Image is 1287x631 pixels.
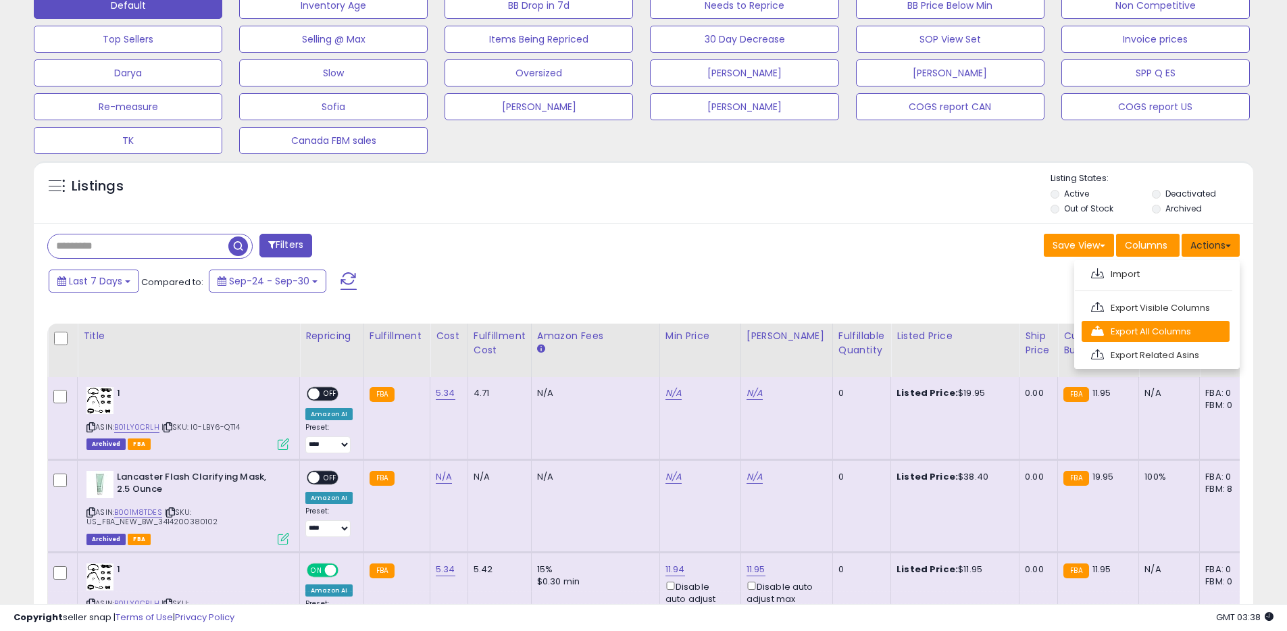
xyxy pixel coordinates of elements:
[1205,471,1250,483] div: FBA: 0
[1205,563,1250,576] div: FBA: 0
[838,563,880,576] div: 0
[897,563,1009,576] div: $11.95
[436,329,462,343] div: Cost
[665,470,682,484] a: N/A
[747,386,763,400] a: N/A
[1205,576,1250,588] div: FBM: 0
[141,276,203,288] span: Compared to:
[838,329,885,357] div: Fulfillable Quantity
[474,563,521,576] div: 5.42
[305,423,353,453] div: Preset:
[370,563,395,578] small: FBA
[897,386,958,399] b: Listed Price:
[1092,470,1114,483] span: 19.95
[1205,387,1250,399] div: FBA: 0
[86,471,113,498] img: 21fheAmCLeL._SL40_.jpg
[1116,234,1180,257] button: Columns
[1092,386,1111,399] span: 11.95
[1063,329,1133,357] div: Current Buybox Price
[537,343,545,355] small: Amazon Fees.
[128,534,151,545] span: FBA
[86,387,289,449] div: ASIN:
[1144,563,1189,576] div: N/A
[1061,26,1250,53] button: Invoice prices
[1205,483,1250,495] div: FBM: 8
[747,563,765,576] a: 11.95
[305,329,358,343] div: Repricing
[1082,263,1230,284] a: Import
[1082,321,1230,342] a: Export All Columns
[650,59,838,86] button: [PERSON_NAME]
[445,26,633,53] button: Items Being Repriced
[34,93,222,120] button: Re-measure
[1092,563,1111,576] span: 11.95
[856,26,1044,53] button: SOP View Set
[897,387,1009,399] div: $19.95
[1051,172,1253,185] p: Listing States:
[1044,234,1114,257] button: Save View
[445,59,633,86] button: Oversized
[897,471,1009,483] div: $38.40
[69,274,122,288] span: Last 7 Days
[308,564,325,576] span: ON
[370,329,424,343] div: Fulfillment
[838,471,880,483] div: 0
[474,471,521,483] div: N/A
[1205,399,1250,411] div: FBM: 0
[336,564,358,576] span: OFF
[86,387,113,414] img: 51fCBg5VQCL._SL40_.jpg
[1064,188,1089,199] label: Active
[665,563,685,576] a: 11.94
[117,471,281,499] b: Lancaster Flash Clarifying Mask, 2.5 Ounce
[305,507,353,537] div: Preset:
[665,386,682,400] a: N/A
[897,329,1013,343] div: Listed Price
[161,422,240,432] span: | SKU: I0-LBY6-QT14
[175,611,234,624] a: Privacy Policy
[14,611,63,624] strong: Copyright
[537,563,649,576] div: 15%
[747,579,822,605] div: Disable auto adjust max
[897,470,958,483] b: Listed Price:
[436,470,452,484] a: N/A
[474,387,521,399] div: 4.71
[72,177,124,196] h5: Listings
[49,270,139,293] button: Last 7 Days
[1063,387,1088,402] small: FBA
[436,563,455,576] a: 5.34
[537,329,654,343] div: Amazon Fees
[1025,387,1047,399] div: 0.00
[1063,563,1088,578] small: FBA
[117,387,281,403] b: 1
[86,563,113,590] img: 51fCBg5VQCL._SL40_.jpg
[856,93,1044,120] button: COGS report CAN
[474,329,526,357] div: Fulfillment Cost
[1082,345,1230,365] a: Export Related Asins
[537,576,649,588] div: $0.30 min
[34,26,222,53] button: Top Sellers
[1216,611,1273,624] span: 2025-10-8 03:38 GMT
[1144,471,1189,483] div: 100%
[114,507,162,518] a: B001M8TDES
[747,329,827,343] div: [PERSON_NAME]
[116,611,173,624] a: Terms of Use
[239,59,428,86] button: Slow
[229,274,309,288] span: Sep-24 - Sep-30
[34,59,222,86] button: Darya
[537,471,649,483] div: N/A
[445,93,633,120] button: [PERSON_NAME]
[1063,471,1088,486] small: FBA
[1182,234,1240,257] button: Actions
[239,93,428,120] button: Sofia
[650,26,838,53] button: 30 Day Decrease
[320,388,341,400] span: OFF
[209,270,326,293] button: Sep-24 - Sep-30
[856,59,1044,86] button: [PERSON_NAME]
[1061,59,1250,86] button: SPP Q ES
[86,534,126,545] span: Listings that have been deleted from Seller Central
[259,234,312,257] button: Filters
[117,563,281,580] b: 1
[34,127,222,154] button: TK
[86,438,126,450] span: Listings that have been deleted from Seller Central
[665,329,735,343] div: Min Price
